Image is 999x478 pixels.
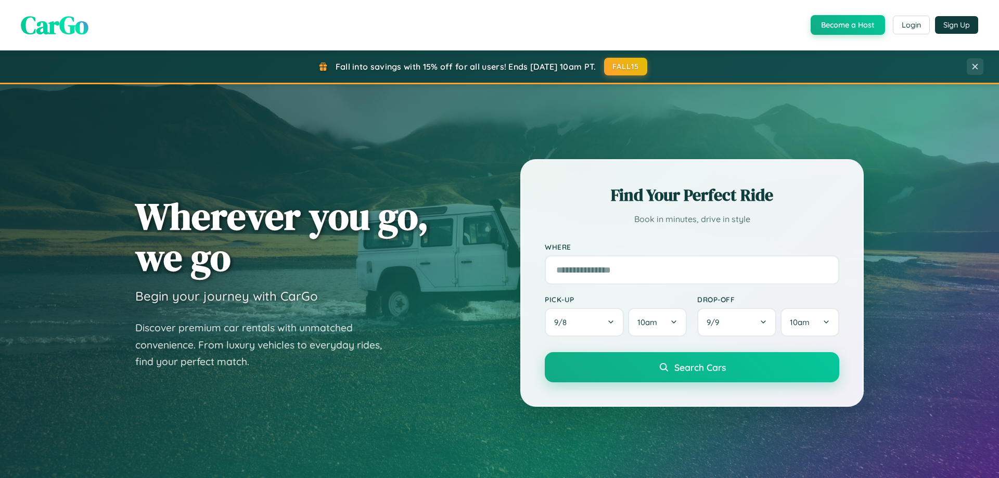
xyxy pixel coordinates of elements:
[135,288,318,304] h3: Begin your journey with CarGo
[780,308,839,337] button: 10am
[790,317,810,327] span: 10am
[628,308,687,337] button: 10am
[554,317,572,327] span: 9 / 8
[21,8,88,42] span: CarGo
[135,319,395,370] p: Discover premium car rentals with unmatched convenience. From luxury vehicles to everyday rides, ...
[545,308,624,337] button: 9/8
[674,361,726,373] span: Search Cars
[893,16,930,34] button: Login
[545,184,839,206] h2: Find Your Perfect Ride
[135,196,429,278] h1: Wherever you go, we go
[545,242,839,251] label: Where
[545,295,687,304] label: Pick-up
[697,295,839,304] label: Drop-off
[935,16,978,34] button: Sign Up
[604,58,648,75] button: FALL15
[697,308,776,337] button: 9/9
[811,15,885,35] button: Become a Host
[545,352,839,382] button: Search Cars
[545,212,839,227] p: Book in minutes, drive in style
[637,317,657,327] span: 10am
[336,61,596,72] span: Fall into savings with 15% off for all users! Ends [DATE] 10am PT.
[707,317,724,327] span: 9 / 9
